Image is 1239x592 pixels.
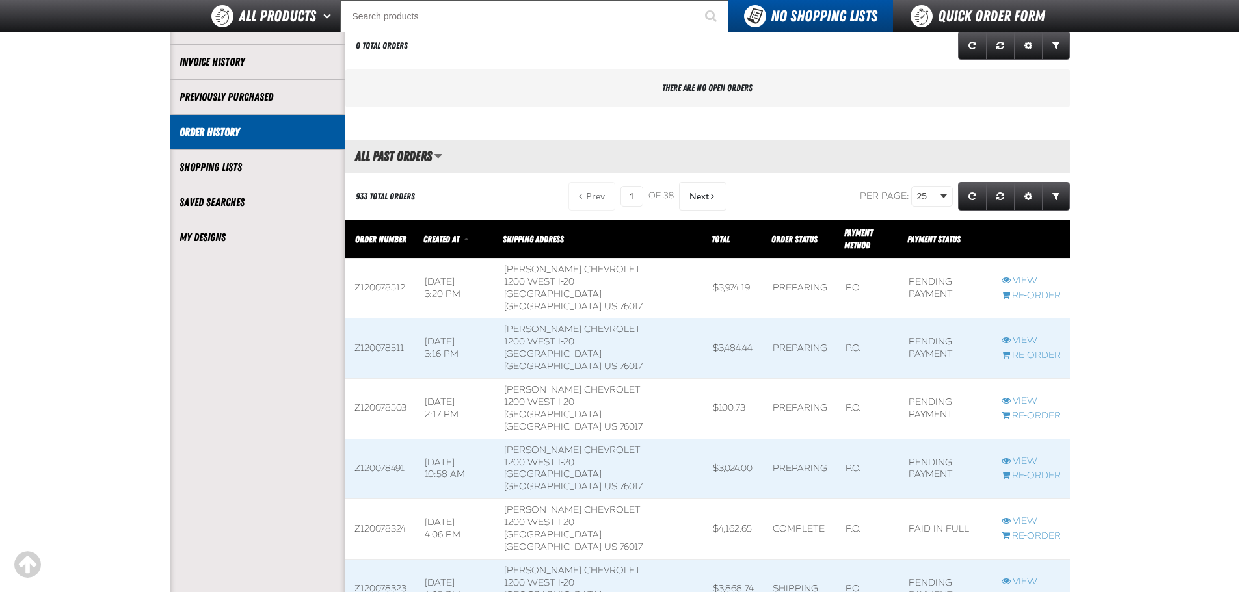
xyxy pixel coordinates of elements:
[899,379,993,439] td: Pending payment
[712,234,730,244] a: Total
[1002,576,1061,588] a: View Z120078323 order
[416,258,496,318] td: [DATE] 3:20 PM
[434,145,442,167] button: Manage grid views. Current view is All Past Orders
[504,348,602,359] span: [GEOGRAPHIC_DATA]
[504,577,574,588] span: 1200 West I-20
[620,481,643,492] bdo: 76017
[180,125,336,140] a: Order History
[1002,515,1061,528] a: View Z120078324 order
[345,258,416,318] td: Z120078512
[907,234,961,244] span: Payment Status
[704,499,764,560] td: $4,162.65
[1002,335,1061,347] a: View Z120078511 order
[423,234,461,244] a: Created At
[704,258,764,318] td: $3,974.19
[355,234,406,244] a: Order Number
[416,318,496,379] td: [DATE] 3:16 PM
[620,361,643,372] bdo: 76017
[180,55,336,70] a: Invoice History
[771,234,818,244] a: Order Status
[604,421,617,432] span: US
[356,40,408,52] div: 0 Total Orders
[620,301,643,312] bdo: 76017
[504,481,602,492] span: [GEOGRAPHIC_DATA]
[917,190,938,203] span: 25
[1002,470,1061,482] a: Re-Order Z120078491 order
[180,90,336,105] a: Previously Purchased
[504,409,602,420] span: [GEOGRAPHIC_DATA]
[620,186,643,207] input: Current page number
[345,318,416,379] td: Z120078511
[345,499,416,560] td: Z120078324
[986,31,1015,60] a: Reset grid action
[1042,31,1070,60] a: Expand or Collapse Grid Filters
[764,258,836,318] td: Preparing
[504,469,602,480] span: [GEOGRAPHIC_DATA]
[899,439,993,499] td: Pending payment
[416,379,496,439] td: [DATE] 2:17 PM
[1002,350,1061,362] a: Re-Order Z120078511 order
[345,149,432,163] h2: All Past Orders
[620,421,643,432] bdo: 76017
[958,31,987,60] a: Refresh grid action
[836,499,899,560] td: P.O.
[604,361,617,372] span: US
[180,230,336,245] a: My Designs
[899,258,993,318] td: Pending payment
[764,379,836,439] td: Preparing
[764,318,836,379] td: Preparing
[504,324,641,335] span: [PERSON_NAME] Chevrolet
[604,541,617,552] span: US
[860,190,909,201] span: Per page:
[416,499,496,560] td: [DATE] 4:06 PM
[345,439,416,499] td: Z120078491
[504,565,641,576] span: [PERSON_NAME] Chevrolet
[771,7,877,25] span: No Shopping Lists
[899,499,993,560] td: Paid in full
[504,529,602,540] span: [GEOGRAPHIC_DATA]
[986,182,1015,211] a: Reset grid action
[504,301,602,312] span: [GEOGRAPHIC_DATA]
[836,439,899,499] td: P.O.
[836,379,899,439] td: P.O.
[958,182,987,211] a: Refresh grid action
[504,517,574,528] span: 1200 West I-20
[899,318,993,379] td: Pending payment
[1014,31,1043,60] a: Expand or Collapse Grid Settings
[662,83,753,93] span: There are no open orders
[504,384,641,395] span: [PERSON_NAME] Chevrolet
[503,234,564,244] span: Shipping Address
[1002,395,1061,407] a: View Z120078503 order
[604,481,617,492] span: US
[423,234,459,244] span: Created At
[13,550,42,579] div: Scroll to the top
[1042,182,1070,211] a: Expand or Collapse Grid Filters
[836,258,899,318] td: P.O.
[504,504,641,515] span: [PERSON_NAME] Chevrolet
[504,336,574,347] span: 1200 West I-20
[704,318,764,379] td: $3,484.44
[504,276,574,287] span: 1200 West I-20
[1014,182,1043,211] a: Expand or Collapse Grid Settings
[504,421,602,432] span: [GEOGRAPHIC_DATA]
[604,301,617,312] span: US
[180,195,336,210] a: Saved Searches
[679,182,726,211] button: Next Page
[356,190,415,203] div: 933 Total Orders
[239,5,316,28] span: All Products
[844,227,873,250] span: Payment Method
[836,318,899,379] td: P.O.
[764,499,836,560] td: Complete
[504,361,602,372] span: [GEOGRAPHIC_DATA]
[504,444,641,456] span: [PERSON_NAME] Chevrolet
[993,220,1070,259] th: Row actions
[689,191,709,201] span: Next Page
[1002,290,1061,302] a: Re-Order Z120078512 order
[620,541,643,552] bdo: 76017
[1002,410,1061,422] a: Re-Order Z120078503 order
[704,439,764,499] td: $3,024.00
[504,457,574,468] span: 1200 West I-20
